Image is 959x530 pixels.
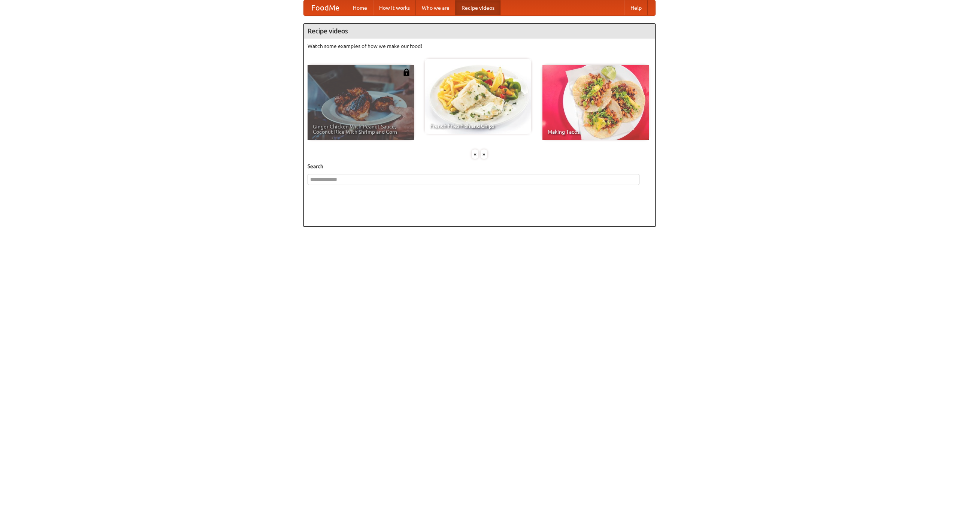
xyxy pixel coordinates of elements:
a: Who we are [416,0,456,15]
div: « [472,149,478,159]
a: How it works [373,0,416,15]
h5: Search [308,163,651,170]
a: Home [347,0,373,15]
h4: Recipe videos [304,24,655,39]
a: Making Tacos [542,65,649,140]
img: 483408.png [403,69,410,76]
div: » [481,149,487,159]
a: Help [624,0,648,15]
a: FoodMe [304,0,347,15]
p: Watch some examples of how we make our food! [308,42,651,50]
a: French Fries Fish and Chips [425,59,531,134]
span: Making Tacos [548,129,644,134]
a: Recipe videos [456,0,500,15]
span: French Fries Fish and Chips [430,123,526,128]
